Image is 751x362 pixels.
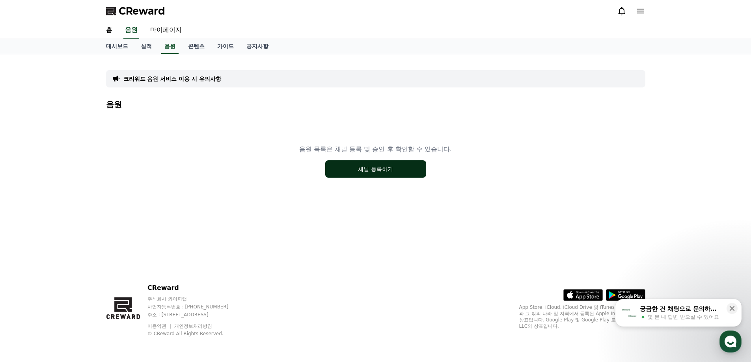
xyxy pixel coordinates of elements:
p: 음원 목록은 채널 등록 및 승인 후 확인할 수 있습니다. [299,145,452,154]
a: CReward [106,5,165,17]
span: CReward [119,5,165,17]
h4: 음원 [106,100,645,109]
p: © CReward All Rights Reserved. [147,330,244,337]
span: 설정 [122,262,131,268]
a: 홈 [100,22,119,39]
a: 홈 [2,250,52,269]
a: 크리워드 음원 서비스 이용 시 유의사항 [123,75,221,83]
button: 채널 등록하기 [325,160,426,178]
p: 사업자등록번호 : [PHONE_NUMBER] [147,304,244,310]
a: 가이드 [211,39,240,54]
a: 음원 [161,39,179,54]
a: 대시보드 [100,39,134,54]
p: CReward [147,283,244,293]
a: 설정 [102,250,151,269]
a: 공지사항 [240,39,275,54]
span: 대화 [72,262,82,268]
a: 콘텐츠 [182,39,211,54]
a: 대화 [52,250,102,269]
p: 주식회사 와이피랩 [147,296,244,302]
span: 홈 [25,262,30,268]
a: 이용약관 [147,323,172,329]
p: App Store, iCloud, iCloud Drive 및 iTunes Store는 미국과 그 밖의 나라 및 지역에서 등록된 Apple Inc.의 서비스 상표입니다. Goo... [519,304,645,329]
a: 음원 [123,22,139,39]
p: 주소 : [STREET_ADDRESS] [147,312,244,318]
a: 마이페이지 [144,22,188,39]
a: 개인정보처리방침 [174,323,212,329]
a: 실적 [134,39,158,54]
